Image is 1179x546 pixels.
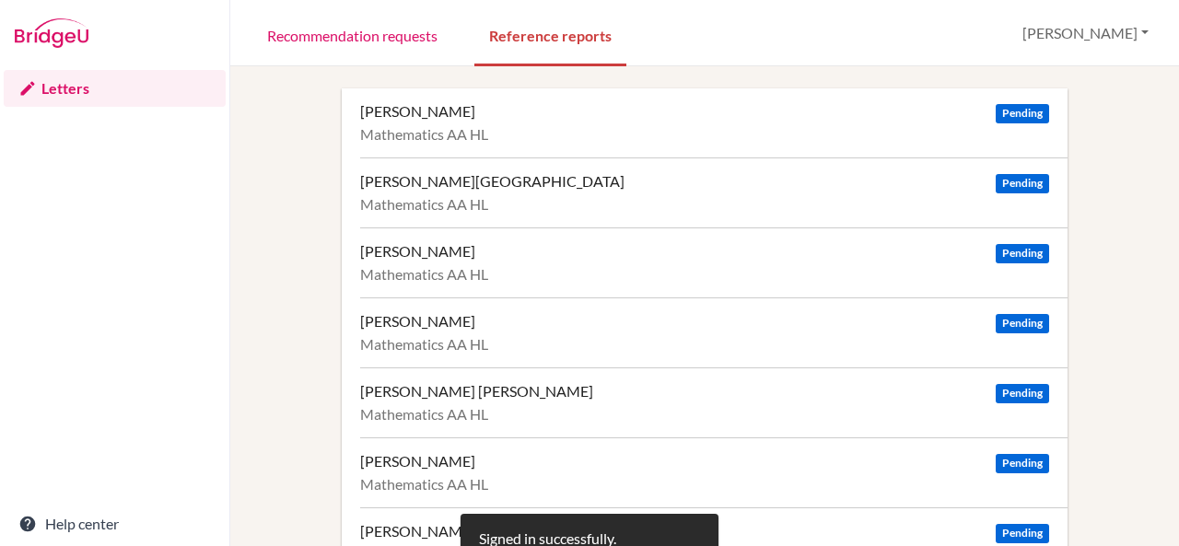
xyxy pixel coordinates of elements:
a: [PERSON_NAME] [PERSON_NAME] Pending Mathematics AA HL [360,367,1068,437]
div: [PERSON_NAME][GEOGRAPHIC_DATA] [360,172,625,191]
span: Pending [996,174,1049,193]
div: [PERSON_NAME] [360,312,475,331]
img: Bridge-U [15,18,88,48]
div: Mathematics AA HL [360,475,1049,494]
span: Pending [996,104,1049,123]
div: Mathematics AA HL [360,335,1049,354]
span: Pending [996,384,1049,403]
div: Mathematics AA HL [360,195,1049,214]
a: [PERSON_NAME] Pending Mathematics AA HL [360,88,1068,157]
a: [PERSON_NAME] Pending Mathematics AA HL [360,297,1068,367]
div: [PERSON_NAME] [360,242,475,261]
a: Help center [4,505,226,542]
button: [PERSON_NAME] [1014,16,1157,51]
a: Reference reports [474,3,626,66]
span: Pending [996,314,1049,333]
a: Recommendation requests [252,3,452,66]
div: Mathematics AA HL [360,125,1049,144]
div: [PERSON_NAME] [360,102,475,121]
a: Letters [4,70,226,107]
div: [PERSON_NAME] [PERSON_NAME] [360,382,593,401]
a: [PERSON_NAME] Pending Mathematics AA HL [360,437,1068,507]
span: Pending [996,454,1049,473]
span: Pending [996,244,1049,263]
a: [PERSON_NAME][GEOGRAPHIC_DATA] Pending Mathematics AA HL [360,157,1068,227]
div: Mathematics AA HL [360,265,1049,284]
a: [PERSON_NAME] Pending Mathematics AA HL [360,227,1068,297]
div: [PERSON_NAME] [360,452,475,470]
div: Mathematics AA HL [360,405,1049,424]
